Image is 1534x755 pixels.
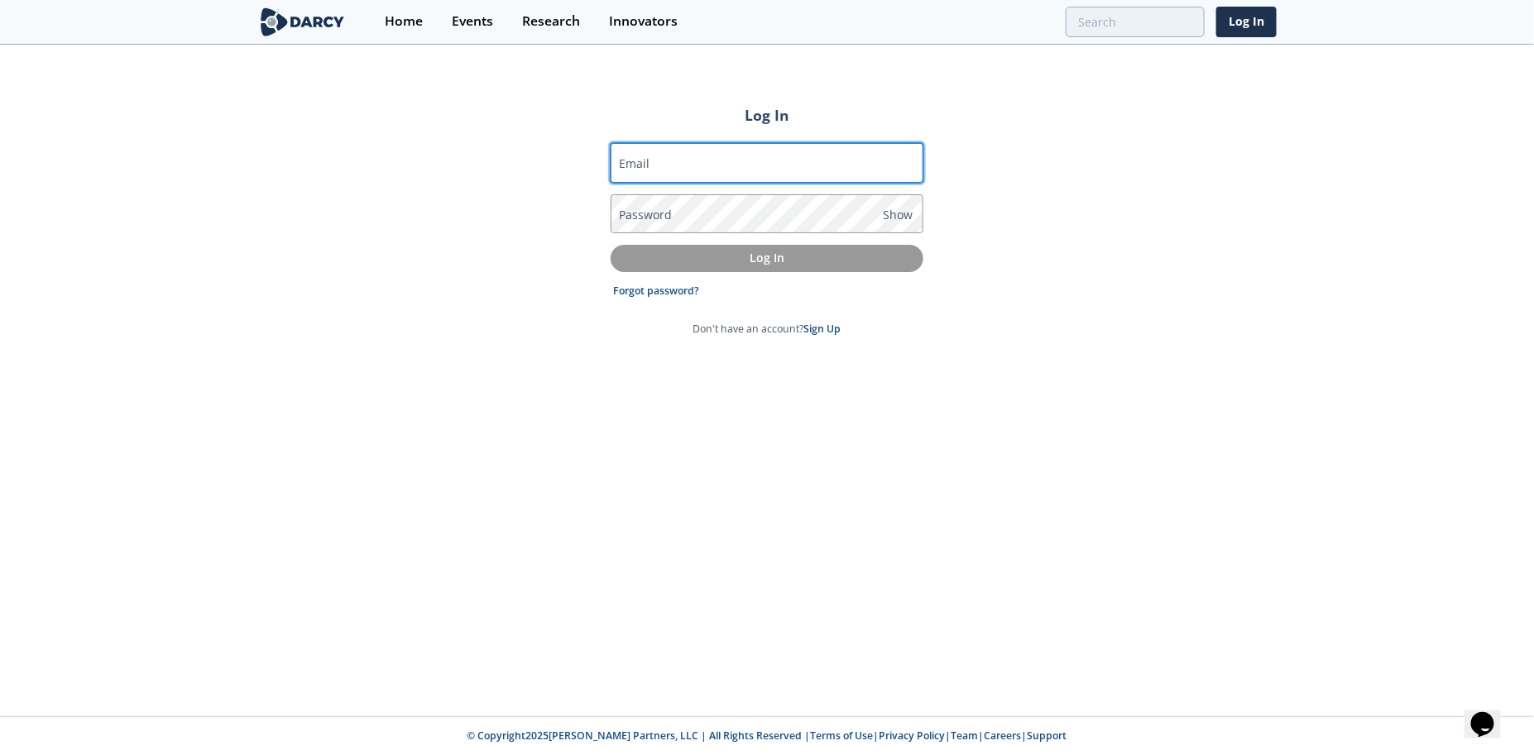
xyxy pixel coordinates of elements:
div: Innovators [609,15,678,28]
a: Log In [1216,7,1277,37]
p: Don't have an account? [693,322,841,337]
a: Sign Up [804,322,841,336]
div: Research [522,15,580,28]
a: Team [952,729,979,743]
span: Show [883,206,913,223]
p: Log In [622,249,912,266]
label: Email [620,155,650,172]
a: Careers [985,729,1022,743]
a: Terms of Use [811,729,874,743]
button: Log In [611,245,923,272]
p: © Copyright 2025 [PERSON_NAME] Partners, LLC | All Rights Reserved | | | | | [155,729,1379,743]
a: Privacy Policy [880,729,946,743]
label: Password [620,206,673,223]
div: Events [452,15,493,28]
img: logo-wide.svg [257,7,348,36]
div: Home [385,15,423,28]
a: Support [1028,729,1067,743]
h2: Log In [611,104,923,126]
input: Advanced Search [1066,7,1205,37]
iframe: chat widget [1464,689,1517,738]
a: Forgot password? [614,284,700,299]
